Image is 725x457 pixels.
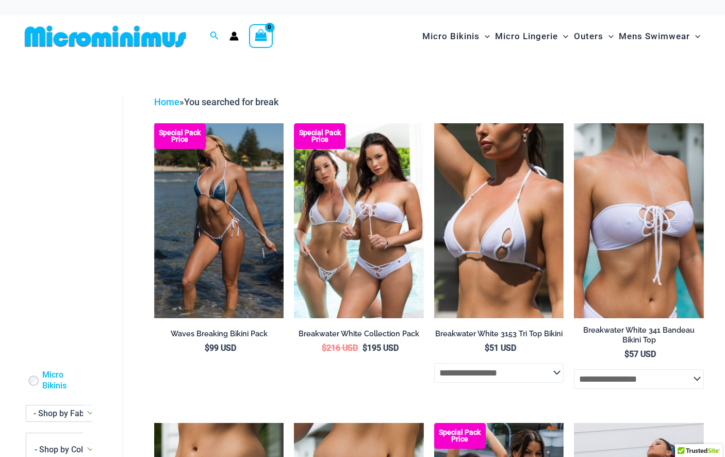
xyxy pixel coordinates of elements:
[184,96,278,107] span: You searched for break
[624,349,656,359] bdi: 57 USD
[574,23,603,50] span: Outers
[26,86,119,292] iframe: TrustedSite Certified
[434,429,486,443] b: Special Pack Price
[154,123,284,318] img: Waves Breaking Ocean 312 Top 456 Bottom 08
[35,445,91,454] span: - Shop by Color
[574,123,704,318] a: Breakwater White 341 Top 01Breakwater White 341 Top 4956 Shorts 06Breakwater White 341 Top 4956 S...
[322,343,326,353] span: $
[434,329,564,339] h2: Breakwater White 3153 Tri Top Bikini
[154,96,179,107] a: Home
[229,31,239,41] a: Account icon link
[418,19,704,54] nav: Site Navigation
[485,343,489,353] span: $
[294,129,345,143] b: Special Pack Price
[154,129,206,143] b: Special Pack Price
[616,21,703,52] a: Mens SwimwearMenu ToggleMenu Toggle
[603,23,614,50] span: Menu Toggle
[422,23,480,50] span: Micro Bikinis
[21,25,190,48] img: MM SHOP LOGO FLAT
[205,343,209,353] span: $
[495,23,558,50] span: Micro Lingerie
[362,343,367,353] span: $
[294,123,424,318] img: Collection Pack (5)
[574,123,704,318] img: Breakwater White 341 Top 01
[690,23,700,50] span: Menu Toggle
[434,123,564,318] img: Breakwater White 3153 Top 01
[420,21,492,52] a: Micro BikinisMenu ToggleMenu Toggle
[492,21,571,52] a: Micro LingerieMenu ToggleMenu Toggle
[26,405,98,422] span: - Shop by Fabric
[154,96,278,107] span: »
[571,21,616,52] a: OutersMenu ToggleMenu Toggle
[485,343,516,353] bdi: 51 USD
[294,329,424,339] h2: Breakwater White Collection Pack
[322,343,358,353] bdi: 216 USD
[574,325,704,349] a: Breakwater White 341 Bandeau Bikini Top
[210,30,219,43] a: Search icon link
[434,329,564,342] a: Breakwater White 3153 Tri Top Bikini
[154,123,284,318] a: Waves Breaking Ocean 312 Top 456 Bottom 08 Waves Breaking Ocean 312 Top 456 Bottom 04Waves Breaki...
[42,370,85,391] a: Micro Bikinis
[480,23,490,50] span: Menu Toggle
[205,343,236,353] bdi: 99 USD
[154,329,284,342] a: Waves Breaking Bikini Pack
[26,405,97,421] span: - Shop by Fabric
[34,409,93,418] span: - Shop by Fabric
[249,24,273,48] a: View Shopping Cart, empty
[619,23,690,50] span: Mens Swimwear
[558,23,568,50] span: Menu Toggle
[294,123,424,318] a: Collection Pack (5) Breakwater White 341 Top 4956 Shorts 08Breakwater White 341 Top 4956 Shorts 08
[574,325,704,345] h2: Breakwater White 341 Bandeau Bikini Top
[362,343,399,353] bdi: 195 USD
[154,329,284,339] h2: Waves Breaking Bikini Pack
[294,329,424,342] a: Breakwater White Collection Pack
[624,349,629,359] span: $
